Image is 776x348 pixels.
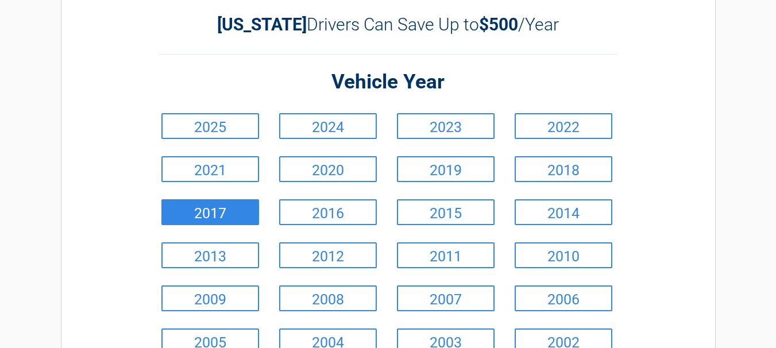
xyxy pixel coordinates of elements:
[279,113,377,139] a: 2024
[515,156,612,182] a: 2018
[515,285,612,311] a: 2006
[217,14,307,34] b: [US_STATE]
[161,156,259,182] a: 2021
[161,113,259,139] a: 2025
[479,14,518,34] b: $500
[279,199,377,225] a: 2016
[515,113,612,139] a: 2022
[515,199,612,225] a: 2014
[161,285,259,311] a: 2009
[161,242,259,268] a: 2013
[397,285,495,311] a: 2007
[397,156,495,182] a: 2019
[279,242,377,268] a: 2012
[161,199,259,225] a: 2017
[159,14,618,34] h2: Drivers Can Save Up to /Year
[397,199,495,225] a: 2015
[279,285,377,311] a: 2008
[397,113,495,139] a: 2023
[159,69,618,96] h2: Vehicle Year
[515,242,612,268] a: 2010
[279,156,377,182] a: 2020
[397,242,495,268] a: 2011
